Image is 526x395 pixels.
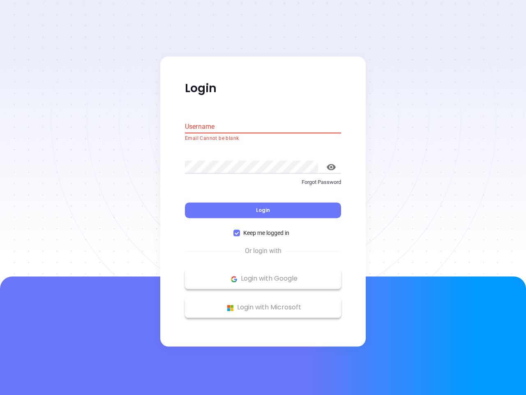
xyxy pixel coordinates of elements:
a: Forgot Password [185,178,341,193]
span: Or login with [241,246,286,256]
span: Login [256,207,270,214]
p: Email Cannot be blank [185,135,341,143]
p: Login with Microsoft [189,302,337,314]
img: Microsoft Logo [225,303,235,313]
p: Login [185,81,341,96]
button: Google Logo Login with Google [185,269,341,289]
img: Google Logo [229,274,239,284]
p: Forgot Password [185,178,341,186]
span: Keep me logged in [240,229,293,238]
button: toggle password visibility [321,157,341,177]
button: Login [185,203,341,218]
p: Login with Google [189,273,337,285]
button: Microsoft Logo Login with Microsoft [185,297,341,318]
